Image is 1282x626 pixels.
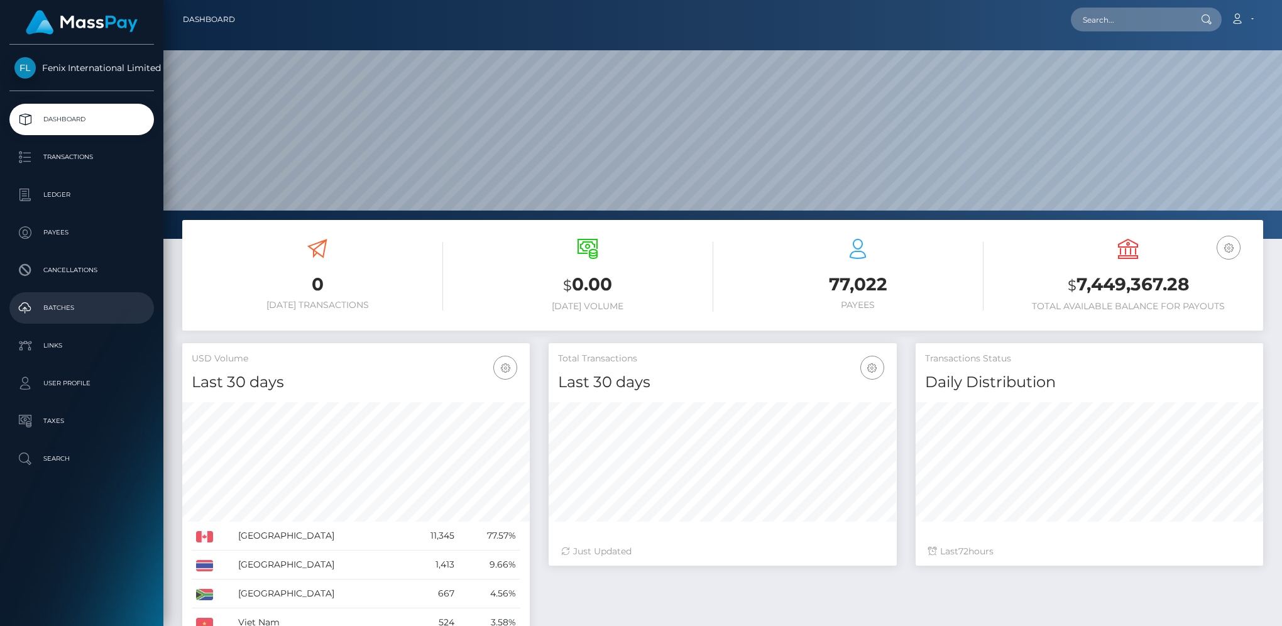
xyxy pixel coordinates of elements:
[14,223,149,242] p: Payees
[196,531,213,542] img: CA.png
[462,301,713,312] h6: [DATE] Volume
[9,141,154,173] a: Transactions
[9,443,154,475] a: Search
[558,371,887,393] h4: Last 30 days
[9,368,154,399] a: User Profile
[558,353,887,365] h5: Total Transactions
[14,336,149,355] p: Links
[925,353,1254,365] h5: Transactions Status
[14,110,149,129] p: Dashboard
[9,405,154,437] a: Taxes
[196,589,213,600] img: ZA.png
[405,579,459,608] td: 667
[26,10,138,35] img: MassPay Logo
[234,522,405,551] td: [GEOGRAPHIC_DATA]
[192,272,443,297] h3: 0
[1068,277,1077,294] small: $
[234,551,405,579] td: [GEOGRAPHIC_DATA]
[192,353,520,365] h5: USD Volume
[14,299,149,317] p: Batches
[234,579,405,608] td: [GEOGRAPHIC_DATA]
[958,546,968,557] span: 72
[9,292,154,324] a: Batches
[9,217,154,248] a: Payees
[1002,272,1254,298] h3: 7,449,367.28
[14,261,149,280] p: Cancellations
[732,300,983,310] h6: Payees
[192,371,520,393] h4: Last 30 days
[14,148,149,167] p: Transactions
[14,185,149,204] p: Ledger
[14,374,149,393] p: User Profile
[459,579,520,608] td: 4.56%
[405,522,459,551] td: 11,345
[925,371,1254,393] h4: Daily Distribution
[928,545,1251,558] div: Last hours
[14,412,149,431] p: Taxes
[459,551,520,579] td: 9.66%
[732,272,983,297] h3: 77,022
[14,449,149,468] p: Search
[192,300,443,310] h6: [DATE] Transactions
[459,522,520,551] td: 77.57%
[9,62,154,74] span: Fenix International Limited
[405,551,459,579] td: 1,413
[561,545,884,558] div: Just Updated
[1071,8,1189,31] input: Search...
[14,57,36,79] img: Fenix International Limited
[9,104,154,135] a: Dashboard
[196,560,213,571] img: TH.png
[563,277,572,294] small: $
[9,255,154,286] a: Cancellations
[462,272,713,298] h3: 0.00
[9,179,154,211] a: Ledger
[9,330,154,361] a: Links
[183,6,235,33] a: Dashboard
[1002,301,1254,312] h6: Total Available Balance for Payouts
